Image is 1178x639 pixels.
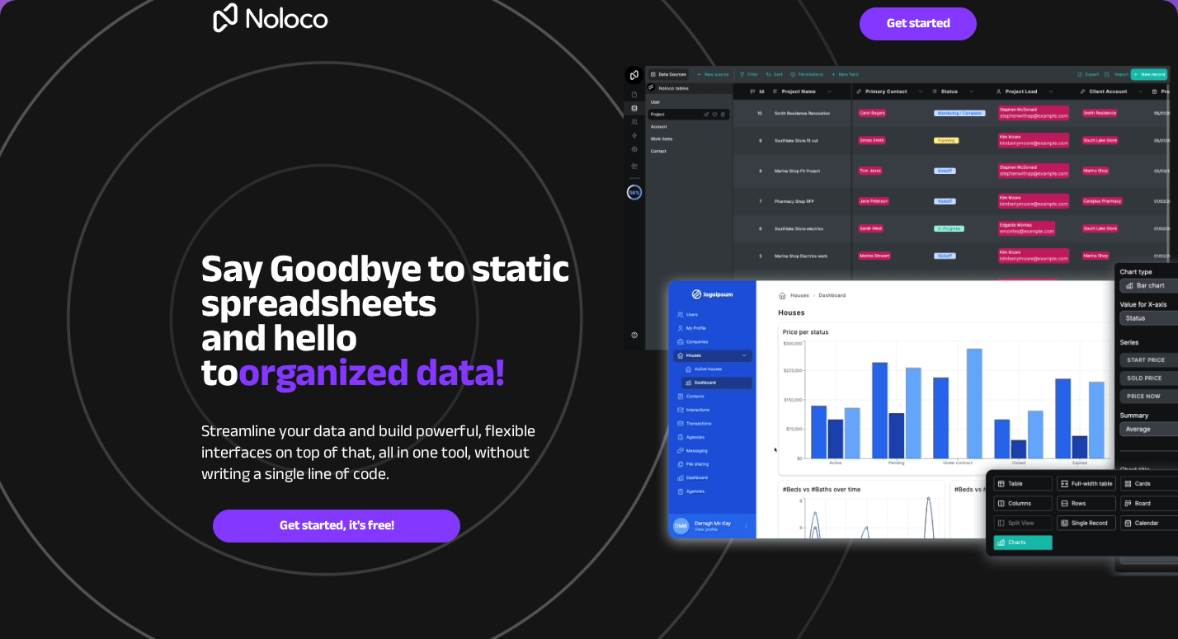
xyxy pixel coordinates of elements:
[201,232,569,410] span: Say Goodbye to static spreadsheets and hello to
[214,518,459,533] span: Get started, it's free!
[860,16,976,31] span: Get started
[860,7,977,40] a: Get started
[201,416,535,489] span: Streamline your data and build powerful, flexible interfaces on top of that, all in one tool, wit...
[238,336,505,410] span: organized data!
[213,510,460,543] a: Get started, it's free!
